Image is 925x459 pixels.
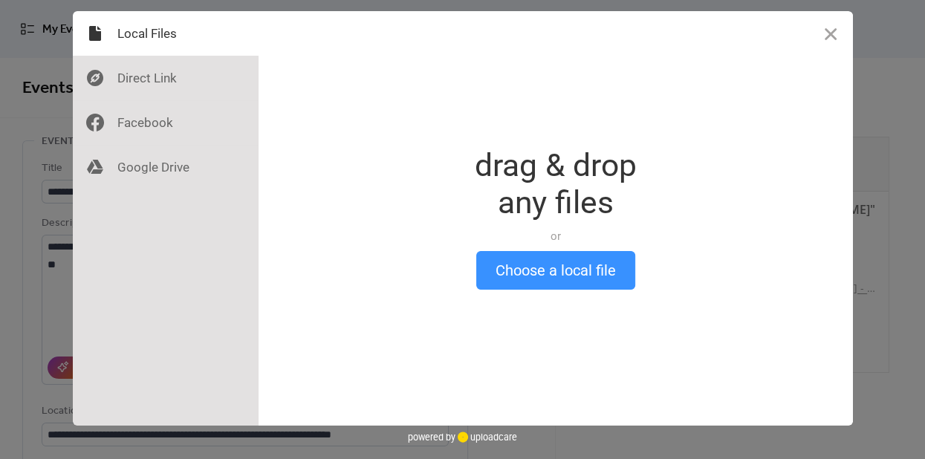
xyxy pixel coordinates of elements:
div: Google Drive [73,145,259,189]
div: Facebook [73,100,259,145]
div: or [475,229,637,244]
button: Close [808,11,853,56]
div: Local Files [73,11,259,56]
button: Choose a local file [476,251,635,290]
div: Direct Link [73,56,259,100]
div: powered by [408,426,517,448]
div: drag & drop any files [475,147,637,221]
a: uploadcare [455,432,517,443]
